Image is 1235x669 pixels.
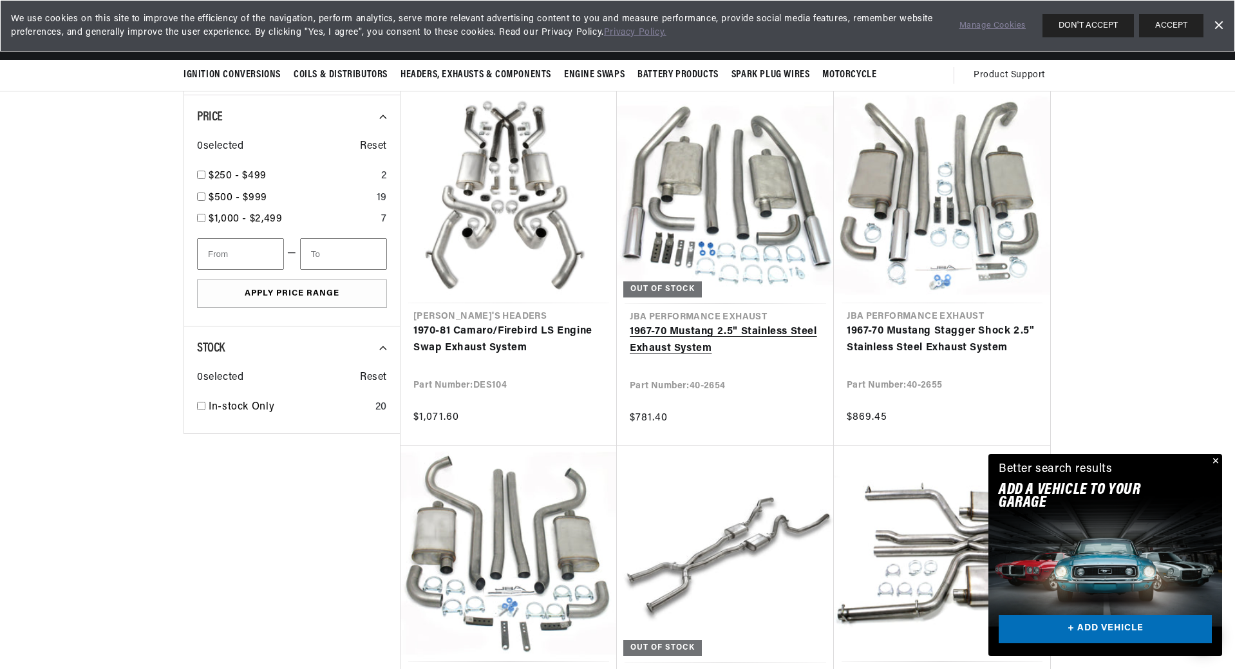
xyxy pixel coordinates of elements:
summary: Engine Swaps [558,60,631,90]
input: From [197,238,284,270]
span: $250 - $499 [209,171,267,181]
a: 1967-70 Mustang 2.5" Stainless Steel Exhaust System [630,324,821,357]
button: Apply Price Range [197,279,387,308]
span: Reset [360,138,387,155]
div: Better search results [999,460,1113,479]
span: Headers, Exhausts & Components [401,68,551,82]
span: Reset [360,370,387,386]
summary: Headers, Exhausts & Components [394,60,558,90]
button: DON'T ACCEPT [1042,14,1134,37]
span: Ignition Conversions [184,68,281,82]
span: Battery Products [637,68,719,82]
a: In-stock Only [209,399,370,416]
span: Spark Plug Wires [731,68,810,82]
span: We use cookies on this site to improve the efficiency of the navigation, perform analytics, serve... [11,12,941,39]
a: 1967-70 Mustang Stagger Shock 2.5" Stainless Steel Exhaust System [847,323,1037,356]
summary: Spark Plug Wires [725,60,816,90]
span: Product Support [974,68,1045,82]
span: Price [197,111,223,124]
div: 7 [381,211,387,228]
span: Stock [197,342,225,355]
a: Manage Cookies [959,19,1026,33]
span: Motorcycle [822,68,876,82]
summary: Battery Products [631,60,725,90]
summary: Ignition Conversions [184,60,287,90]
a: Dismiss Banner [1209,16,1228,35]
button: Close [1207,454,1222,469]
a: Privacy Policy. [604,28,666,37]
a: + ADD VEHICLE [999,615,1212,644]
a: 1970-81 Camaro/Firebird LS Engine Swap Exhaust System [413,323,604,356]
span: — [287,245,297,262]
input: To [300,238,387,270]
h2: Add A VEHICLE to your garage [999,484,1180,510]
summary: Coils & Distributors [287,60,394,90]
div: 19 [377,190,387,207]
span: $1,000 - $2,499 [209,214,283,224]
button: ACCEPT [1139,14,1203,37]
summary: Motorcycle [816,60,883,90]
div: 2 [381,168,387,185]
span: Engine Swaps [564,68,625,82]
span: 0 selected [197,370,243,386]
summary: Product Support [974,60,1051,91]
span: Coils & Distributors [294,68,388,82]
span: 0 selected [197,138,243,155]
div: 20 [375,399,387,416]
span: $500 - $999 [209,193,267,203]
